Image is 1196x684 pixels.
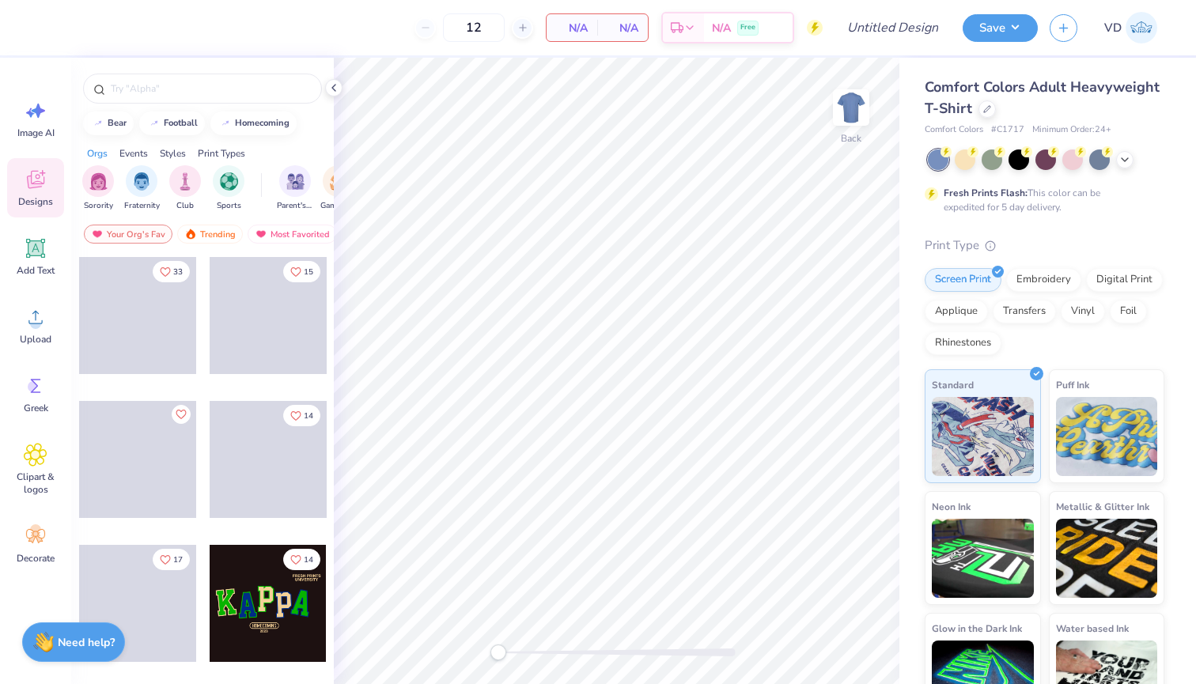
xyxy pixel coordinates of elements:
[283,549,320,570] button: Like
[219,119,232,128] img: trend_line.gif
[925,236,1164,255] div: Print Type
[1061,300,1105,323] div: Vinyl
[556,20,588,36] span: N/A
[173,556,183,564] span: 17
[169,165,201,212] div: filter for Club
[17,552,55,565] span: Decorate
[286,172,305,191] img: Parent's Weekend Image
[991,123,1024,137] span: # C1717
[220,172,238,191] img: Sports Image
[184,229,197,240] img: trending.gif
[835,12,951,43] input: Untitled Design
[490,644,506,660] div: Accessibility label
[841,131,861,145] div: Back
[944,187,1028,199] strong: Fresh Prints Flash:
[235,119,290,127] div: homecoming
[277,165,313,212] div: filter for Parent's Weekend
[160,146,186,161] div: Styles
[932,498,971,515] span: Neon Ink
[176,200,194,212] span: Club
[1032,123,1111,137] span: Minimum Order: 24 +
[148,119,161,128] img: trend_line.gif
[712,20,731,36] span: N/A
[18,195,53,208] span: Designs
[213,165,244,212] div: filter for Sports
[109,81,312,96] input: Try "Alpha"
[443,13,505,42] input: – –
[91,229,104,240] img: most_fav.gif
[124,165,160,212] div: filter for Fraternity
[153,261,190,282] button: Like
[176,172,194,191] img: Club Image
[139,111,205,135] button: football
[932,519,1034,598] img: Neon Ink
[1056,376,1089,393] span: Puff Ink
[277,165,313,212] button: filter button
[925,331,1001,355] div: Rhinestones
[1056,498,1149,515] span: Metallic & Glitter Ink
[198,146,245,161] div: Print Types
[932,376,974,393] span: Standard
[82,165,114,212] div: filter for Sorority
[108,119,127,127] div: bear
[1056,620,1129,637] span: Water based Ink
[58,635,115,650] strong: Need help?
[9,470,62,496] span: Clipart & logos
[164,119,198,127] div: football
[932,620,1022,637] span: Glow in the Dark Ink
[124,200,160,212] span: Fraternity
[283,261,320,282] button: Like
[173,268,183,276] span: 33
[133,172,150,191] img: Fraternity Image
[320,165,357,212] button: filter button
[1056,397,1158,476] img: Puff Ink
[213,165,244,212] button: filter button
[255,229,267,240] img: most_fav.gif
[944,186,1138,214] div: This color can be expedited for 5 day delivery.
[177,225,243,244] div: Trending
[932,397,1034,476] img: Standard
[740,22,755,33] span: Free
[1006,268,1081,292] div: Embroidery
[320,200,357,212] span: Game Day
[330,172,348,191] img: Game Day Image
[87,146,108,161] div: Orgs
[1056,519,1158,598] img: Metallic & Glitter Ink
[172,405,191,424] button: Like
[283,405,320,426] button: Like
[1110,300,1147,323] div: Foil
[304,556,313,564] span: 14
[993,300,1056,323] div: Transfers
[304,412,313,420] span: 14
[84,225,172,244] div: Your Org's Fav
[83,111,134,135] button: bear
[1086,268,1163,292] div: Digital Print
[1097,12,1164,43] a: VD
[17,264,55,277] span: Add Text
[124,165,160,212] button: filter button
[119,146,148,161] div: Events
[925,300,988,323] div: Applique
[277,200,313,212] span: Parent's Weekend
[320,165,357,212] div: filter for Game Day
[1104,19,1122,37] span: VD
[304,268,313,276] span: 15
[82,165,114,212] button: filter button
[89,172,108,191] img: Sorority Image
[248,225,337,244] div: Most Favorited
[20,333,51,346] span: Upload
[963,14,1038,42] button: Save
[17,127,55,139] span: Image AI
[607,20,638,36] span: N/A
[92,119,104,128] img: trend_line.gif
[84,200,113,212] span: Sorority
[217,200,241,212] span: Sports
[925,123,983,137] span: Comfort Colors
[835,92,867,123] img: Back
[153,549,190,570] button: Like
[1126,12,1157,43] img: Vincent Dileone
[24,402,48,414] span: Greek
[169,165,201,212] button: filter button
[925,77,1160,118] span: Comfort Colors Adult Heavyweight T-Shirt
[925,268,1001,292] div: Screen Print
